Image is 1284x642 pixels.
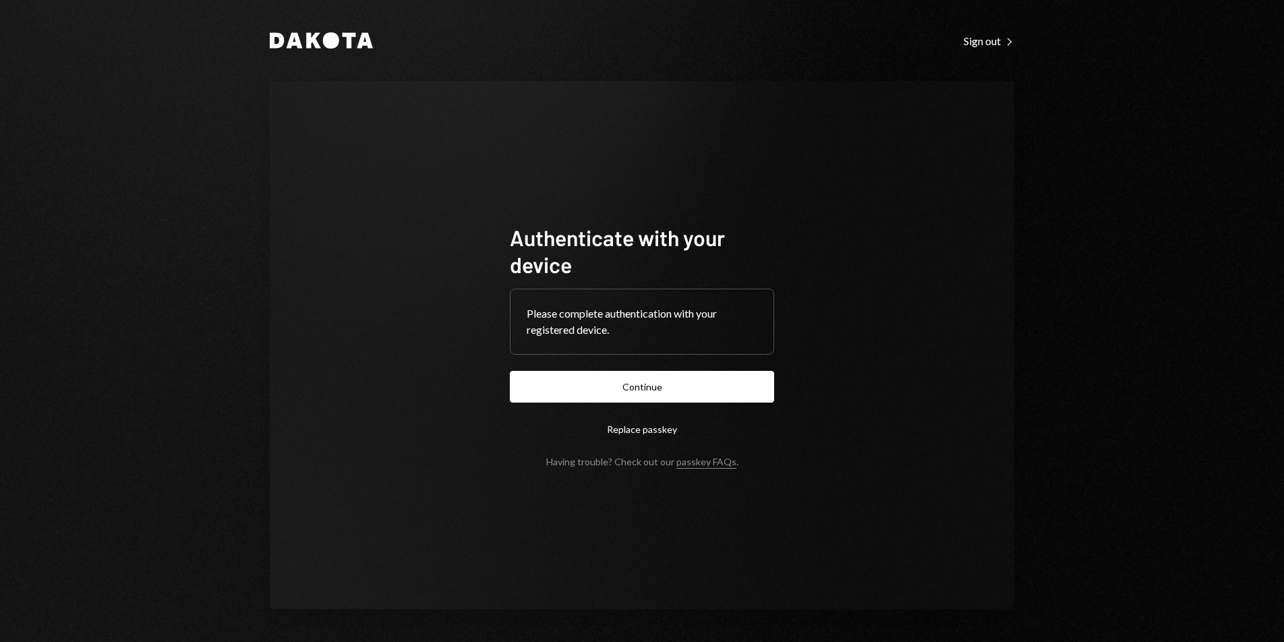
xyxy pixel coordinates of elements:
[676,456,736,469] a: passkey FAQs
[510,371,774,403] button: Continue
[546,456,738,467] div: Having trouble? Check out our .
[527,305,757,338] div: Please complete authentication with your registered device.
[510,224,774,278] h1: Authenticate with your device
[964,34,1014,48] div: Sign out
[964,33,1014,48] a: Sign out
[510,413,774,445] button: Replace passkey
